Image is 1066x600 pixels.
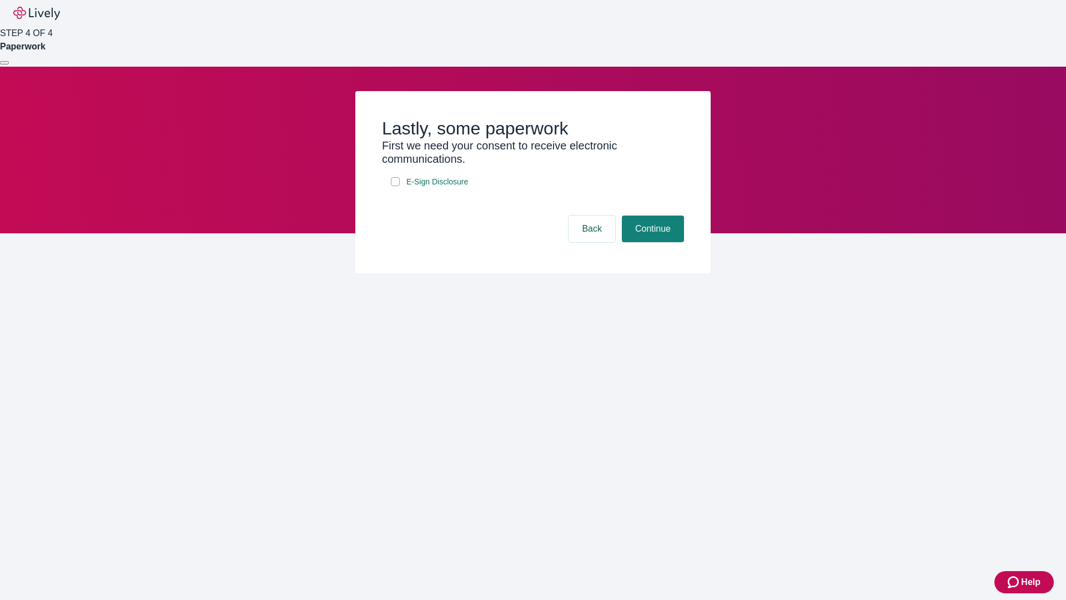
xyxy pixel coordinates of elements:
a: e-sign disclosure document [404,175,470,189]
button: Continue [622,216,684,242]
button: Zendesk support iconHelp [994,571,1054,593]
h3: First we need your consent to receive electronic communications. [382,139,684,166]
span: E-Sign Disclosure [406,176,468,188]
h2: Lastly, some paperwork [382,118,684,139]
svg: Zendesk support icon [1008,576,1021,589]
span: Help [1021,576,1040,589]
button: Back [569,216,615,242]
img: Lively [13,7,60,20]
